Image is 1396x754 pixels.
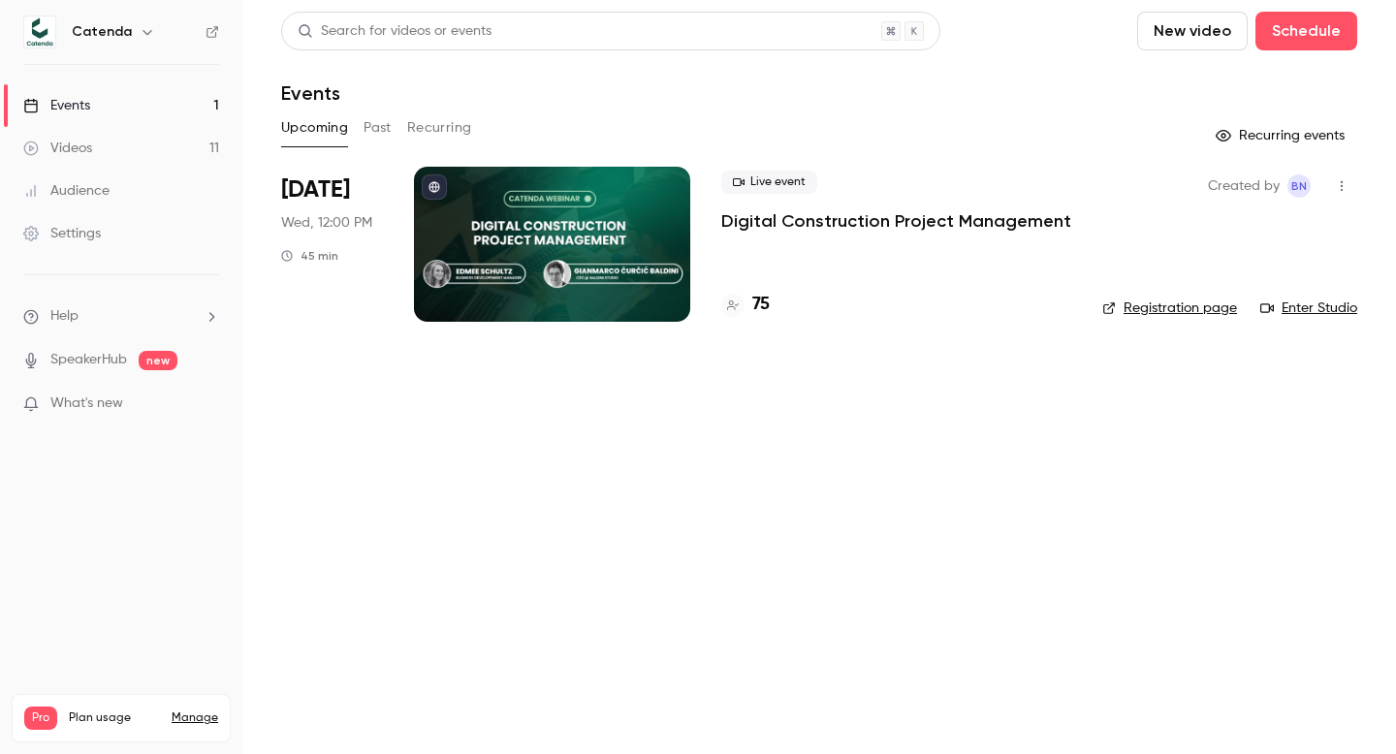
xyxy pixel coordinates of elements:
[721,292,770,318] a: 75
[23,306,219,327] li: help-dropdown-opener
[407,112,472,143] button: Recurring
[69,710,160,726] span: Plan usage
[1260,298,1357,318] a: Enter Studio
[364,112,392,143] button: Past
[196,395,219,413] iframe: Noticeable Trigger
[281,213,372,233] span: Wed, 12:00 PM
[50,350,127,370] a: SpeakerHub
[23,224,101,243] div: Settings
[281,248,338,264] div: 45 min
[172,710,218,726] a: Manage
[721,171,817,194] span: Live event
[50,393,123,414] span: What's new
[281,167,383,322] div: Sep 10 Wed, 12:00 PM (Europe/Rome)
[281,112,348,143] button: Upcoming
[1137,12,1248,50] button: New video
[1287,174,1311,198] span: Benedetta Nadotti
[1208,174,1280,198] span: Created by
[139,351,177,370] span: new
[752,292,770,318] h4: 75
[281,174,350,205] span: [DATE]
[23,96,90,115] div: Events
[24,707,57,730] span: Pro
[1255,12,1357,50] button: Schedule
[50,306,79,327] span: Help
[1207,120,1357,151] button: Recurring events
[24,16,55,47] img: Catenda
[72,22,132,42] h6: Catenda
[23,181,110,201] div: Audience
[298,21,492,42] div: Search for videos or events
[721,209,1071,233] a: Digital Construction Project Management
[281,81,340,105] h1: Events
[1102,298,1237,318] a: Registration page
[1291,174,1307,198] span: BN
[23,139,92,158] div: Videos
